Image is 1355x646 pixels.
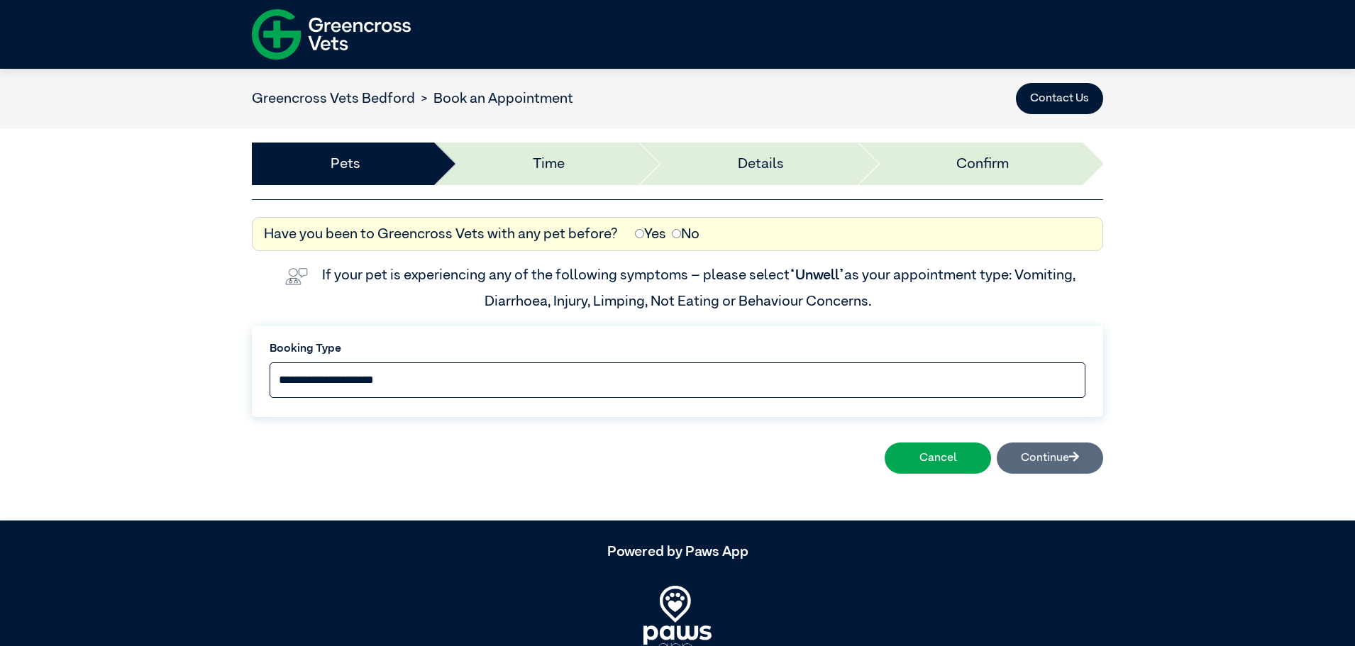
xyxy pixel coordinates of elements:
[1016,83,1103,114] button: Contact Us
[672,223,699,245] label: No
[270,340,1085,357] label: Booking Type
[280,262,314,291] img: vet
[322,268,1078,308] label: If your pet is experiencing any of the following symptoms – please select as your appointment typ...
[790,268,844,282] span: “Unwell”
[252,91,415,106] a: Greencross Vets Bedford
[252,88,573,109] nav: breadcrumb
[635,229,644,238] input: Yes
[415,88,573,109] li: Book an Appointment
[252,543,1103,560] h5: Powered by Paws App
[264,223,618,245] label: Have you been to Greencross Vets with any pet before?
[885,442,991,474] button: Cancel
[672,229,681,238] input: No
[635,223,666,245] label: Yes
[331,153,360,174] a: Pets
[252,4,411,65] img: f-logo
